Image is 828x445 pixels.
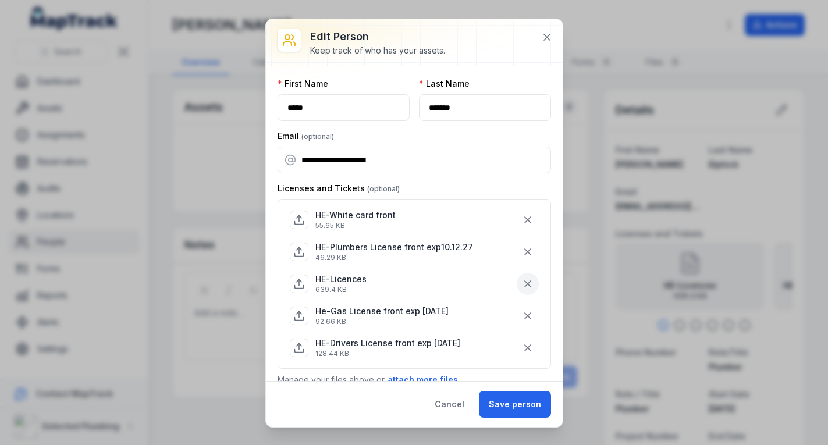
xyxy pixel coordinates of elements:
[387,373,459,386] button: attach more files
[278,373,551,386] p: Manage your files above or
[315,337,460,349] p: HE-Drivers License front exp [DATE]
[278,130,334,142] label: Email
[419,78,470,90] label: Last Name
[315,221,396,230] p: 55.65 KB
[315,317,449,326] p: 92.66 KB
[425,391,474,418] button: Cancel
[278,78,328,90] label: First Name
[278,183,400,194] label: Licenses and Tickets
[310,45,445,56] div: Keep track of who has your assets.
[315,285,367,294] p: 639.4 KB
[315,349,460,358] p: 128.44 KB
[315,305,449,317] p: He-Gas License front exp [DATE]
[479,391,551,418] button: Save person
[315,209,396,221] p: HE-White card front
[315,273,367,285] p: HE-Licences
[310,29,445,45] h3: Edit person
[315,241,473,253] p: HE-Plumbers License front exp10.12.27
[315,253,473,262] p: 46.29 KB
